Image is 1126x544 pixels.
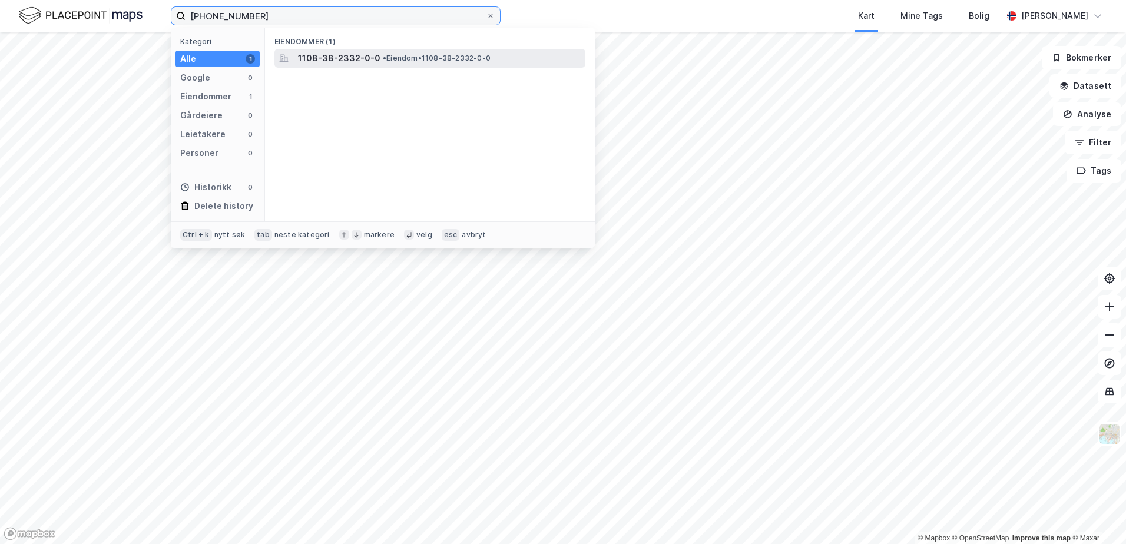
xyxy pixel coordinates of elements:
[180,37,260,46] div: Kategori
[1012,534,1071,542] a: Improve this map
[274,230,330,240] div: neste kategori
[246,148,255,158] div: 0
[246,111,255,120] div: 0
[246,54,255,64] div: 1
[1067,159,1121,183] button: Tags
[900,9,943,23] div: Mine Tags
[180,108,223,122] div: Gårdeiere
[952,534,1009,542] a: OpenStreetMap
[969,9,989,23] div: Bolig
[180,146,218,160] div: Personer
[180,89,231,104] div: Eiendommer
[4,527,55,540] a: Mapbox homepage
[180,127,226,141] div: Leietakere
[364,230,395,240] div: markere
[180,229,212,241] div: Ctrl + k
[442,229,460,241] div: esc
[1049,74,1121,98] button: Datasett
[383,54,491,63] span: Eiendom • 1108-38-2332-0-0
[265,28,595,49] div: Eiendommer (1)
[1067,487,1126,544] div: Kontrollprogram for chat
[1021,9,1088,23] div: [PERSON_NAME]
[918,534,950,542] a: Mapbox
[858,9,875,23] div: Kart
[180,180,231,194] div: Historikk
[254,229,272,241] div: tab
[246,92,255,101] div: 1
[298,51,380,65] span: 1108-38-2332-0-0
[246,130,255,139] div: 0
[1053,102,1121,126] button: Analyse
[462,230,486,240] div: avbryt
[180,71,210,85] div: Google
[1098,423,1121,445] img: Z
[246,183,255,192] div: 0
[416,230,432,240] div: velg
[246,73,255,82] div: 0
[194,199,253,213] div: Delete history
[180,52,196,66] div: Alle
[186,7,486,25] input: Søk på adresse, matrikkel, gårdeiere, leietakere eller personer
[1065,131,1121,154] button: Filter
[214,230,246,240] div: nytt søk
[19,5,143,26] img: logo.f888ab2527a4732fd821a326f86c7f29.svg
[383,54,386,62] span: •
[1067,487,1126,544] iframe: Chat Widget
[1042,46,1121,69] button: Bokmerker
